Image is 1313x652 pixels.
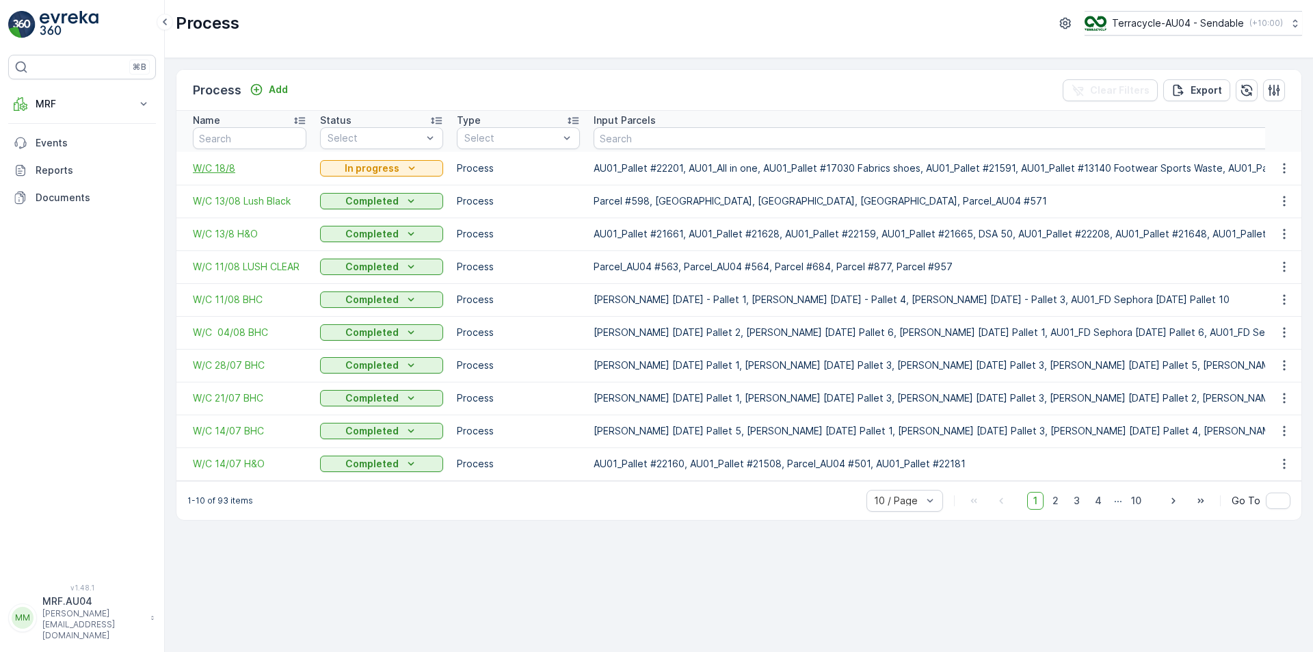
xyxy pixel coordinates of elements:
[464,131,559,145] p: Select
[40,11,98,38] img: logo_light-DOdMpM7g.png
[328,131,422,145] p: Select
[8,595,156,641] button: MMMRF.AU04[PERSON_NAME][EMAIL_ADDRESS][DOMAIN_NAME]
[193,293,306,307] a: W/C 11/08 BHC
[345,293,399,307] p: Completed
[450,152,587,185] td: Process
[187,495,253,506] p: 1-10 of 93 items
[193,114,220,127] p: Name
[345,326,399,339] p: Completed
[345,457,399,471] p: Completed
[1090,83,1150,97] p: Clear Filters
[193,391,306,405] a: W/C 21/07 BHC
[1085,11,1302,36] button: Terracycle-AU04 - Sendable(+10:00)
[1085,16,1106,31] img: terracycle_logo.png
[36,97,129,111] p: MRF
[176,12,239,34] p: Process
[1027,492,1044,510] span: 1
[450,185,587,218] td: Process
[193,81,241,100] p: Process
[8,584,156,592] span: v 1.48.1
[345,424,399,438] p: Completed
[320,226,443,242] button: Completed
[244,81,293,98] button: Add
[345,161,399,175] p: In progress
[193,161,306,175] a: W/C 18/8
[1125,492,1148,510] span: 10
[457,114,481,127] p: Type
[193,424,306,438] a: W/C 14/07 BHC
[269,83,288,96] p: Add
[345,358,399,372] p: Completed
[1067,492,1086,510] span: 3
[320,114,352,127] p: Status
[320,259,443,275] button: Completed
[1112,16,1244,30] p: Terracycle-AU04 - Sendable
[1249,18,1283,29] p: ( +10:00 )
[320,324,443,341] button: Completed
[8,184,156,211] a: Documents
[1063,79,1158,101] button: Clear Filters
[8,11,36,38] img: logo
[193,457,306,471] a: W/C 14/07 H&O
[1114,492,1122,510] p: ...
[193,227,306,241] a: W/C 13/8 H&O
[42,608,144,641] p: [PERSON_NAME][EMAIL_ADDRESS][DOMAIN_NAME]
[345,227,399,241] p: Completed
[1089,492,1108,510] span: 4
[320,193,443,209] button: Completed
[320,456,443,472] button: Completed
[450,415,587,447] td: Process
[450,382,587,415] td: Process
[450,283,587,316] td: Process
[594,114,656,127] p: Input Parcels
[450,447,587,480] td: Process
[8,90,156,118] button: MRF
[450,316,587,349] td: Process
[193,260,306,274] a: W/C 11/08 LUSH CLEAR
[193,358,306,372] a: W/C 28/07 BHC
[450,218,587,250] td: Process
[133,62,146,73] p: ⌘B
[345,260,399,274] p: Completed
[193,127,306,149] input: Search
[8,129,156,157] a: Events
[36,164,150,177] p: Reports
[320,423,443,439] button: Completed
[8,157,156,184] a: Reports
[42,595,144,608] p: MRF.AU04
[320,160,443,177] button: In progress
[450,250,587,283] td: Process
[12,607,34,629] div: MM
[1191,83,1222,97] p: Export
[345,194,399,208] p: Completed
[1232,494,1260,508] span: Go To
[320,291,443,308] button: Completed
[193,194,306,208] a: W/C 13/08 Lush Black
[345,391,399,405] p: Completed
[36,136,150,150] p: Events
[193,326,306,339] a: W/C 04/08 BHC
[36,191,150,205] p: Documents
[1046,492,1065,510] span: 2
[450,349,587,382] td: Process
[1163,79,1230,101] button: Export
[320,390,443,406] button: Completed
[320,357,443,374] button: Completed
